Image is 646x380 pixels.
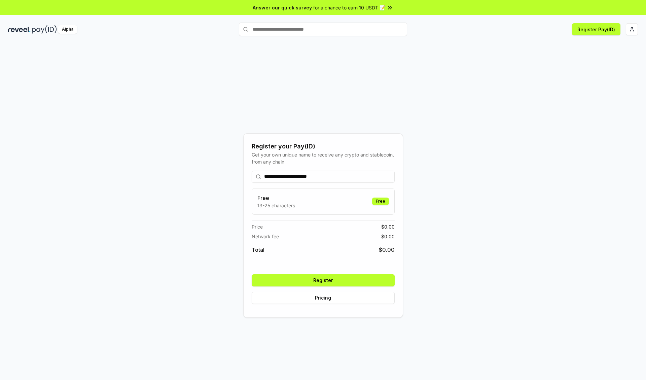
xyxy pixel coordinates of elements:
[252,292,395,304] button: Pricing
[252,142,395,151] div: Register your Pay(ID)
[58,25,77,34] div: Alpha
[32,25,57,34] img: pay_id
[252,246,264,254] span: Total
[379,246,395,254] span: $ 0.00
[572,23,620,35] button: Register Pay(ID)
[252,151,395,165] div: Get your own unique name to receive any crypto and stablecoin, from any chain
[252,274,395,286] button: Register
[8,25,31,34] img: reveel_dark
[252,223,263,230] span: Price
[381,223,395,230] span: $ 0.00
[381,233,395,240] span: $ 0.00
[252,233,279,240] span: Network fee
[257,202,295,209] p: 13-25 characters
[313,4,385,11] span: for a chance to earn 10 USDT 📝
[257,194,295,202] h3: Free
[253,4,312,11] span: Answer our quick survey
[372,198,389,205] div: Free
